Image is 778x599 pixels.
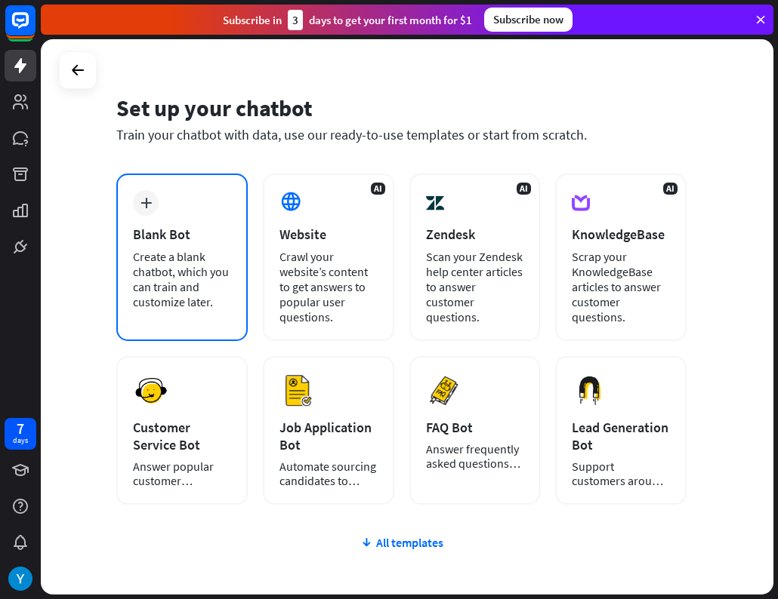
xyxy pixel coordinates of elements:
[13,435,28,446] div: days
[426,442,524,471] div: Answer frequently asked questions with a chatbot and save your time.
[572,459,670,488] div: Support customers around the clock to boost sales.
[426,226,524,243] div: Zendesk
[572,249,670,324] div: Scrap your KnowledgeBase articles to answer customer questions.
[484,8,573,32] div: Subscribe now
[426,249,524,324] div: Scan your Zendesk help center articles to answer customer questions.
[517,183,531,195] span: AI
[12,6,57,51] button: Open LiveChat chat widget
[17,422,24,435] div: 7
[5,418,36,450] a: 7 days
[133,249,231,309] div: Create a blank chatbot, which you can train and customize later.
[116,535,687,550] div: All templates
[133,226,231,243] div: Blank Bot
[140,198,152,208] i: plus
[116,94,687,122] div: Set up your chatbot
[279,226,378,243] div: Website
[572,419,670,453] div: Lead Generation Bot
[426,419,524,436] div: FAQ Bot
[288,10,303,30] div: 3
[279,459,378,488] div: Automate sourcing candidates to speed up your hiring process.
[572,226,670,243] div: KnowledgeBase
[279,419,378,453] div: Job Application Bot
[133,459,231,488] div: Answer popular customer questions 24/7.
[279,249,378,324] div: Crawl your website’s content to get answers to popular user questions.
[371,183,385,195] span: AI
[116,126,687,143] div: Train your chatbot with data, use our ready-to-use templates or start from scratch.
[223,10,472,30] div: Subscribe in days to get your first month for $1
[663,183,678,195] span: AI
[133,419,231,453] div: Customer Service Bot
